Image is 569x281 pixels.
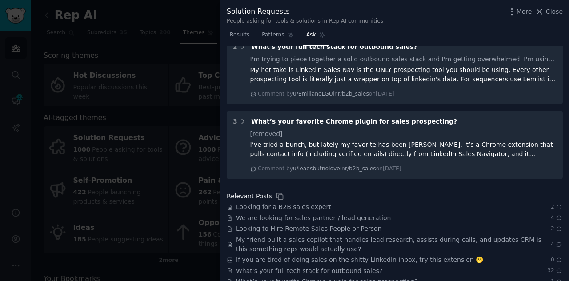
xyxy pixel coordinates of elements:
span: 2 [551,203,563,211]
span: 32 [547,267,563,275]
div: [removed] [250,129,557,139]
span: r/b2b_sales [345,165,376,172]
span: 4 [551,241,563,249]
div: Solution Requests [227,6,383,17]
span: What’s your favorite Chrome plugin for sales prospecting? [251,118,457,125]
span: Results [230,31,249,39]
div: I’ve tried a bunch, but lately my favorite has been [PERSON_NAME]. It’s a Chrome extension that p... [250,140,557,159]
span: 2 [551,225,563,233]
a: Patterns [259,28,297,46]
span: Close [546,7,563,16]
a: If you are tired of doing sales on the shitty LinkedIn inbox, try this extension 🫢 [236,255,483,265]
div: Comment by in on [DATE] [258,90,394,98]
a: Looking for a B2B sales expert [236,202,331,212]
span: r/b2b_sales [338,91,369,97]
span: Patterns [262,31,284,39]
button: More [507,7,532,16]
div: My hot take is LinkedIn Sales Nav is the ONLY prospecting tool you should be using. Every other p... [250,65,557,84]
div: Comment by in on [DATE] [258,165,401,173]
div: 2 [233,42,237,52]
a: We are looking for sales partner / lead generation [236,213,391,223]
a: What's your full tech stack for outbound sales? [236,266,382,276]
span: More [517,7,532,16]
span: u/leadsbutnolove [293,165,340,172]
span: u/EmilianoLGU [293,91,333,97]
span: 4 [551,214,563,222]
div: Relevant Posts [227,192,272,201]
span: What's your full tech stack for outbound sales? [251,43,417,50]
div: I'm trying to piece together a solid outbound sales stack and I'm getting overwhelmed. I'm using ... [250,55,557,64]
a: Ask [303,28,329,46]
span: 0 [551,256,563,264]
a: Results [227,28,252,46]
div: People asking for tools & solutions in Rep AI communities [227,17,383,25]
button: Close [535,7,563,16]
span: Ask [306,31,316,39]
a: Looking to Hire Remote Sales People or Person [236,224,381,233]
a: My friend built a sales copilot that handles lead research, assists during calls, and updates CRM... [236,235,551,254]
div: 3 [233,117,237,126]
